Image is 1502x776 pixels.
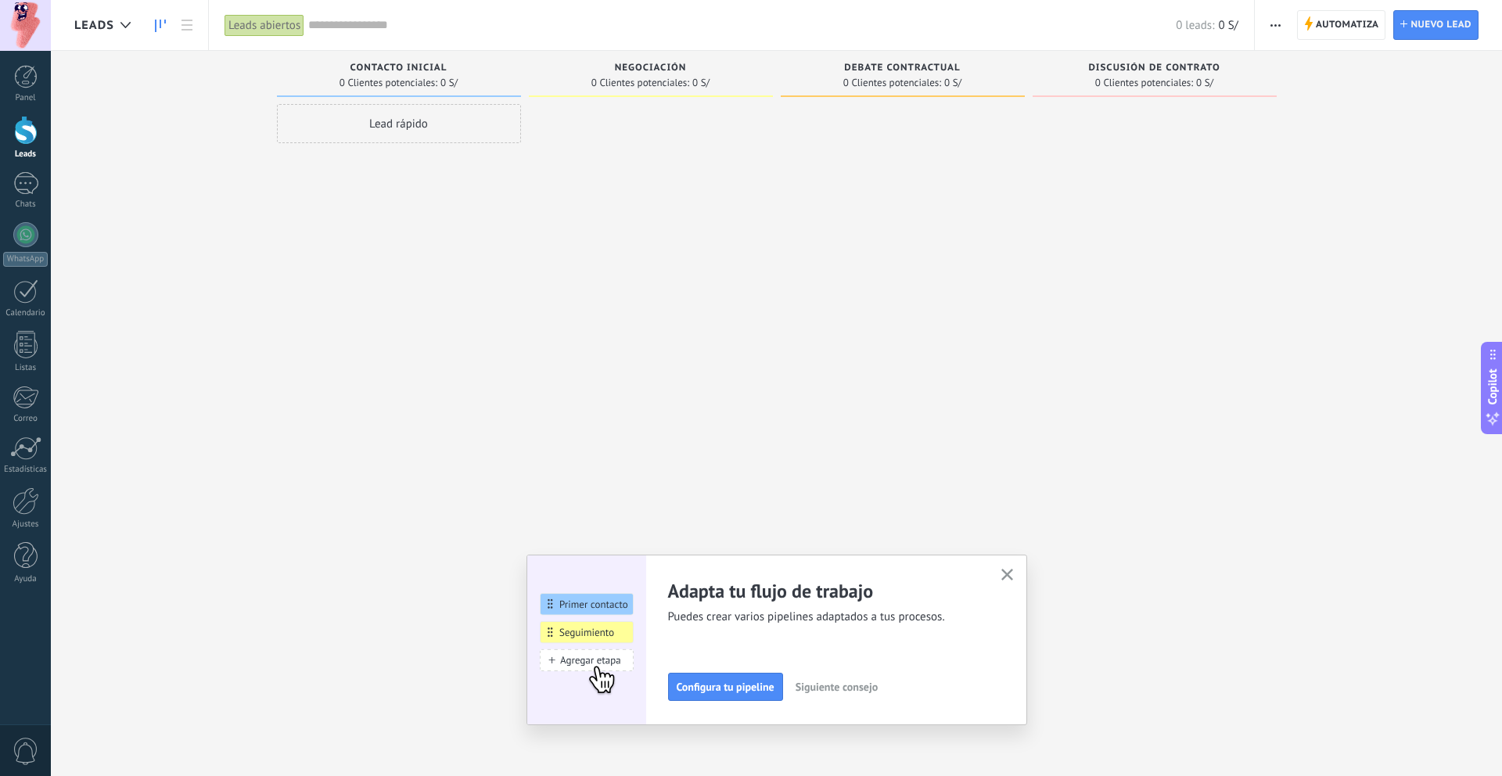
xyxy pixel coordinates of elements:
span: Contacto inicial [350,63,447,74]
span: Configura tu pipeline [677,681,774,692]
span: 0 Clientes potenciales: [1095,78,1193,88]
div: Listas [3,363,49,373]
span: 0 Clientes potenciales: [591,78,689,88]
div: Lead rápido [277,104,521,143]
span: 0 Clientes potenciales: [340,78,437,88]
span: Copilot [1485,369,1500,405]
h2: Adapta tu flujo de trabajo [668,579,983,603]
div: Contacto inicial [285,63,513,76]
button: Configura tu pipeline [668,673,783,701]
div: Ayuda [3,574,49,584]
span: 0 S/ [692,78,710,88]
div: Leads [3,149,49,160]
span: 0 Clientes potenciales: [843,78,941,88]
div: Panel [3,93,49,103]
div: WhatsApp [3,252,48,267]
a: Lista [174,10,200,41]
div: Discusión de contrato [1040,63,1269,76]
span: 0 leads: [1176,18,1214,33]
span: Negociación [615,63,687,74]
div: Debate contractual [789,63,1017,76]
div: Calendario [3,308,49,318]
span: 0 S/ [440,78,458,88]
a: Leads [147,10,174,41]
span: Leads [74,18,114,33]
a: Nuevo lead [1393,10,1479,40]
span: 0 S/ [1196,78,1213,88]
div: Ajustes [3,519,49,530]
span: Siguiente consejo [796,681,878,692]
span: Nuevo lead [1410,11,1471,39]
button: Siguiente consejo [789,675,885,699]
div: Negociación [537,63,765,76]
span: Discusión de contrato [1088,63,1220,74]
a: Automatiza [1297,10,1386,40]
span: Debate contractual [844,63,960,74]
span: 0 S/ [1218,18,1238,33]
div: Leads abiertos [225,14,304,37]
div: Chats [3,199,49,210]
div: Correo [3,414,49,424]
span: Automatiza [1316,11,1379,39]
div: Estadísticas [3,465,49,475]
span: 0 S/ [944,78,961,88]
span: Puedes crear varios pipelines adaptados a tus procesos. [668,609,983,625]
button: Más [1264,10,1287,40]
